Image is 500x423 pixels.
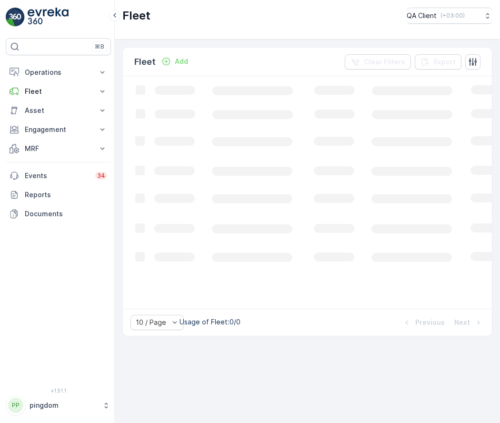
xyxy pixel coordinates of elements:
[440,12,465,20] p: ( +03:00 )
[30,401,98,410] p: pingdom
[25,190,107,200] p: Reports
[345,54,411,70] button: Clear Filters
[6,388,111,393] span: v 1.51.1
[25,87,92,96] p: Fleet
[8,398,23,413] div: PP
[415,318,445,327] p: Previous
[134,55,156,69] p: Fleet
[95,43,104,50] p: ⌘B
[25,68,92,77] p: Operations
[6,139,111,158] button: MRF
[364,57,405,67] p: Clear Filters
[6,101,111,120] button: Asset
[25,106,92,115] p: Asset
[180,317,240,327] p: Usage of Fleet : 0/0
[6,204,111,223] a: Documents
[25,209,107,219] p: Documents
[25,144,92,153] p: MRF
[6,395,111,415] button: PPpingdom
[6,185,111,204] a: Reports
[453,317,484,328] button: Next
[407,11,437,20] p: QA Client
[175,57,188,66] p: Add
[401,317,446,328] button: Previous
[434,57,456,67] p: Export
[6,82,111,101] button: Fleet
[122,8,150,23] p: Fleet
[415,54,461,70] button: Export
[6,166,111,185] a: Events34
[97,172,105,180] p: 34
[25,125,92,134] p: Engagement
[28,8,69,27] img: logo_light-DOdMpM7g.png
[454,318,470,327] p: Next
[158,56,192,67] button: Add
[6,63,111,82] button: Operations
[6,8,25,27] img: logo
[25,171,90,181] p: Events
[407,8,492,24] button: QA Client(+03:00)
[6,120,111,139] button: Engagement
